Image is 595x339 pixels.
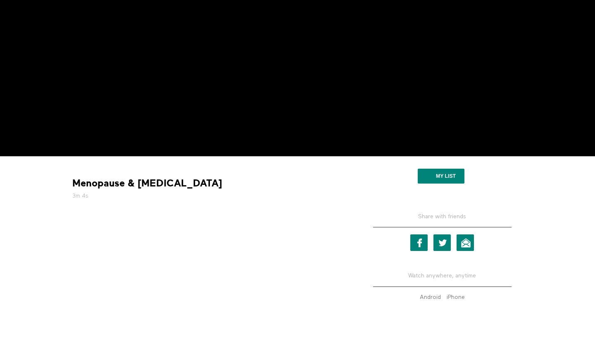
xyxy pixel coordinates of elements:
a: Email [457,234,474,251]
a: Android [418,294,443,300]
strong: Menopause & [MEDICAL_DATA] [72,177,222,190]
strong: iPhone [447,294,465,300]
strong: Android [420,294,441,300]
button: My list [418,169,464,184]
a: iPhone [445,294,467,300]
h5: Share with friends [373,212,512,227]
a: Facebook [410,234,428,251]
h5: Watch anywhere, anytime [373,265,512,286]
h5: 3m 4s [72,192,349,200]
a: Twitter [433,234,451,251]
